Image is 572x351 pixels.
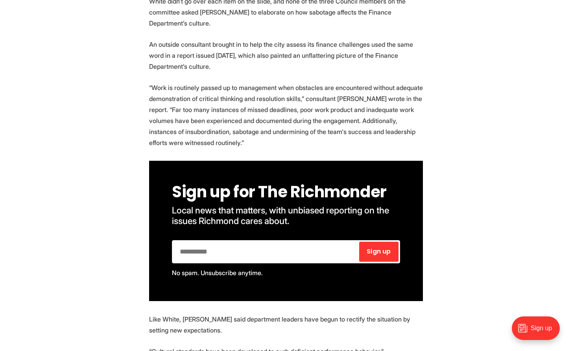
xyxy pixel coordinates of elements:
[367,248,391,255] span: Sign up
[172,269,263,277] span: No spam. Unsubscribe anytime.
[359,242,399,262] button: Sign up
[172,181,387,203] span: Sign up for The Richmonder
[505,312,572,351] iframe: portal-trigger
[149,39,423,72] p: An outside consultant brought in to help the city assess its finance challenges used the same wor...
[149,314,423,336] p: Like White, [PERSON_NAME] said department leaders have begun to rectify the situation by setting ...
[172,205,391,226] span: Local news that matters, with unbiased reporting on the issues Richmond cares about.
[149,82,423,148] p: “Work is routinely passed up to management when obstacles are encountered without adequate demons...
